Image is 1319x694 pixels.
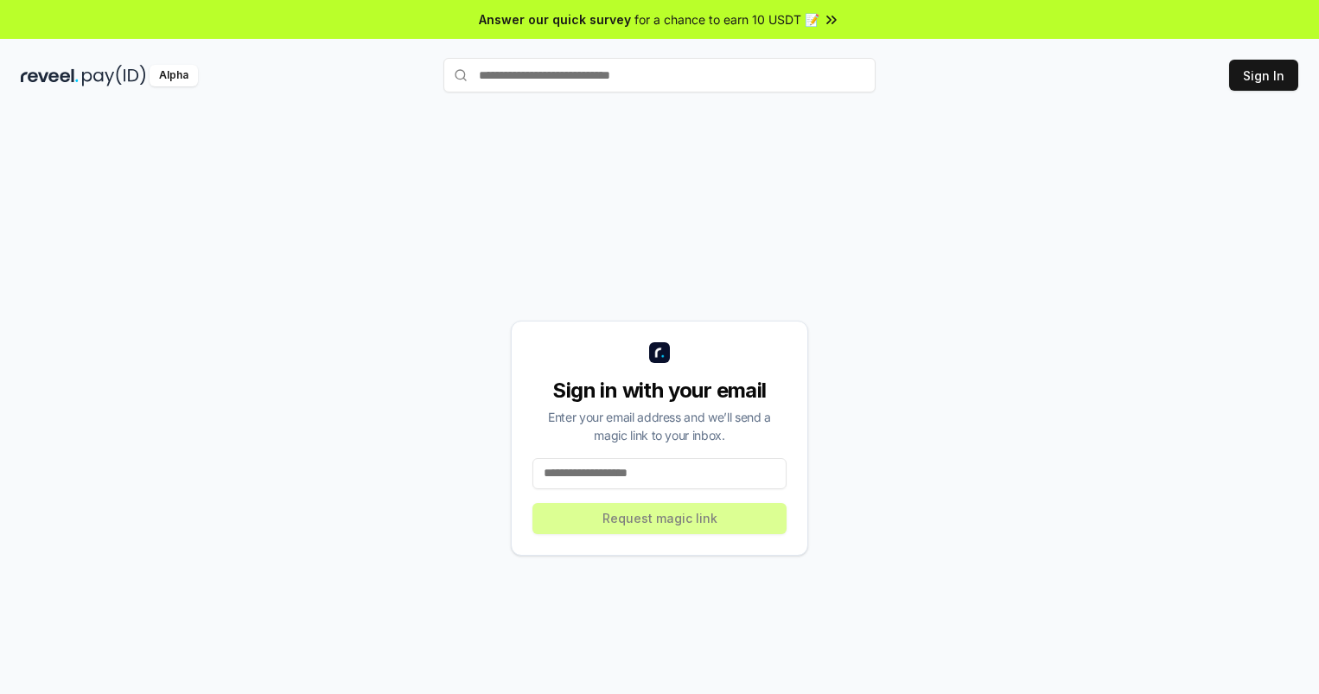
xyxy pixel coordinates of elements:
span: Answer our quick survey [479,10,631,29]
button: Sign In [1229,60,1298,91]
span: for a chance to earn 10 USDT 📝 [634,10,819,29]
div: Sign in with your email [532,377,787,404]
img: logo_small [649,342,670,363]
div: Enter your email address and we’ll send a magic link to your inbox. [532,408,787,444]
img: pay_id [82,65,146,86]
img: reveel_dark [21,65,79,86]
div: Alpha [150,65,198,86]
